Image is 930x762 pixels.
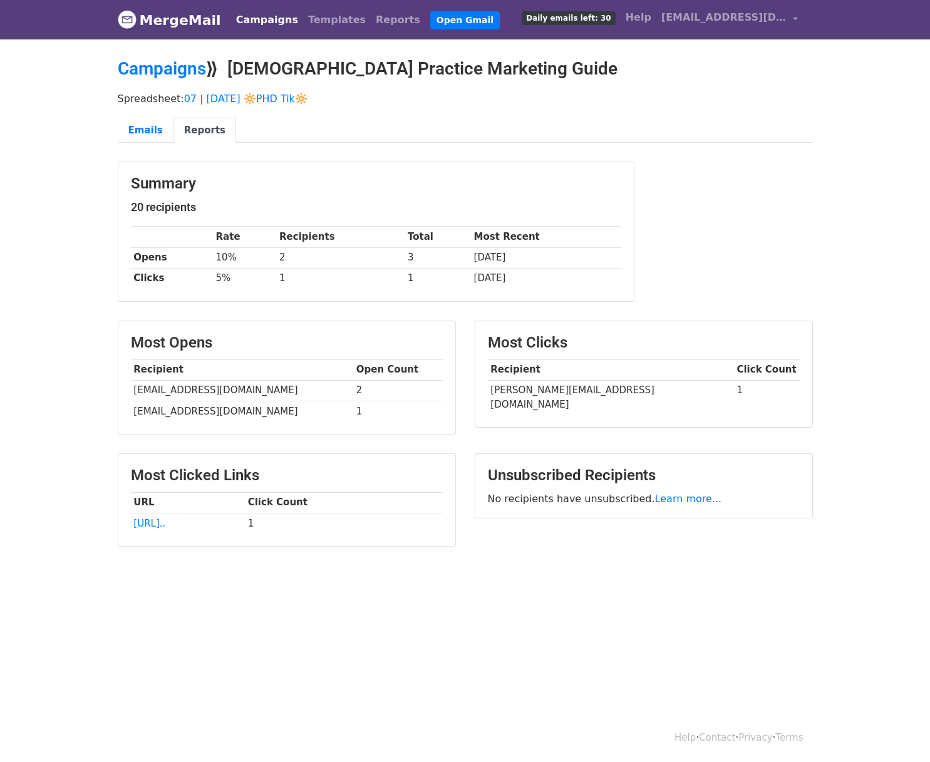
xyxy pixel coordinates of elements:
[353,359,443,380] th: Open Count
[184,93,307,105] a: 07 | [DATE] 🔆PHD Tik🔆
[118,92,813,105] p: Spreadsheet:
[131,466,443,485] h3: Most Clicked Links
[303,8,371,33] a: Templates
[655,493,722,505] a: Learn more...
[699,732,735,743] a: Contact
[131,334,443,352] h3: Most Opens
[276,268,405,289] td: 1
[405,247,471,268] td: 3
[775,732,803,743] a: Terms
[661,10,787,25] span: [EMAIL_ADDRESS][DOMAIN_NAME]
[488,492,800,505] p: No recipients have unsubscribed.
[131,401,353,421] td: [EMAIL_ADDRESS][DOMAIN_NAME]
[131,380,353,401] td: [EMAIL_ADDRESS][DOMAIN_NAME]
[276,247,405,268] td: 2
[430,11,500,29] a: Open Gmail
[118,10,137,29] img: MergeMail logo
[118,7,221,33] a: MergeMail
[118,118,173,143] a: Emails
[488,380,734,414] td: [PERSON_NAME][EMAIL_ADDRESS][DOMAIN_NAME]
[471,247,621,268] td: [DATE]
[867,702,930,762] iframe: Chat Widget
[674,732,696,743] a: Help
[405,268,471,289] td: 1
[131,359,353,380] th: Recipient
[245,492,443,513] th: Click Count
[517,5,620,30] a: Daily emails left: 30
[522,11,615,25] span: Daily emails left: 30
[488,334,800,352] h3: Most Clicks
[118,58,813,80] h2: ⟫ [DEMOGRAPHIC_DATA] Practice Marketing Guide
[353,401,443,421] td: 1
[173,118,236,143] a: Reports
[133,518,165,529] a: [URL]..
[738,732,772,743] a: Privacy
[405,227,471,247] th: Total
[471,268,621,289] td: [DATE]
[734,359,800,380] th: Click Count
[118,58,206,79] a: Campaigns
[131,268,213,289] th: Clicks
[656,5,803,34] a: [EMAIL_ADDRESS][DOMAIN_NAME]
[213,268,277,289] td: 5%
[488,359,734,380] th: Recipient
[621,5,656,30] a: Help
[245,513,443,533] td: 1
[131,247,213,268] th: Opens
[276,227,405,247] th: Recipients
[131,200,621,214] h5: 20 recipients
[353,380,443,401] td: 2
[488,466,800,485] h3: Unsubscribed Recipients
[231,8,303,33] a: Campaigns
[734,380,800,414] td: 1
[213,227,277,247] th: Rate
[131,175,621,193] h3: Summary
[213,247,277,268] td: 10%
[131,492,245,513] th: URL
[371,8,425,33] a: Reports
[471,227,621,247] th: Most Recent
